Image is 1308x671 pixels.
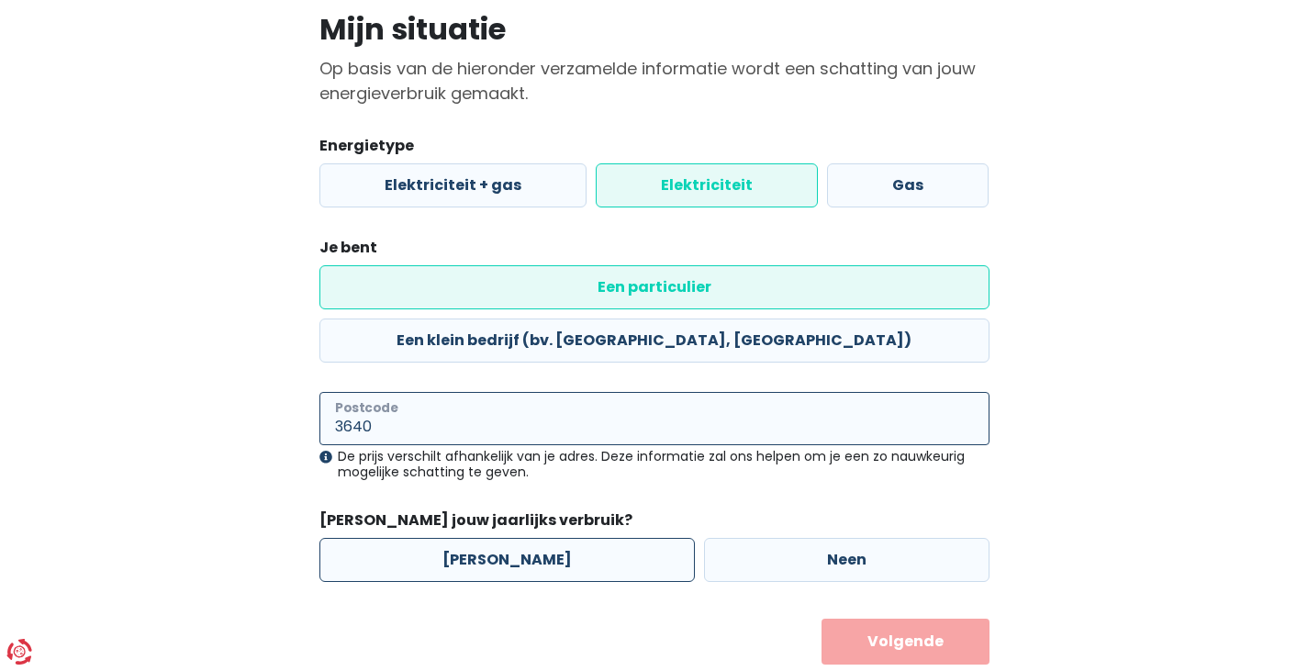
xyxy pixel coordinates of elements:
[596,163,818,207] label: Elektriciteit
[319,56,989,106] p: Op basis van de hieronder verzamelde informatie wordt een schatting van jouw energieverbruik gema...
[319,509,989,538] legend: [PERSON_NAME] jouw jaarlijks verbruik?
[319,135,989,163] legend: Energietype
[319,319,989,363] label: Een klein bedrijf (bv. [GEOGRAPHIC_DATA], [GEOGRAPHIC_DATA])
[319,163,587,207] label: Elektriciteit + gas
[319,12,989,47] h1: Mijn situatie
[319,237,989,265] legend: Je bent
[319,392,989,445] input: 1000
[704,538,989,582] label: Neen
[319,265,989,309] label: Een particulier
[822,619,989,665] button: Volgende
[319,538,695,582] label: [PERSON_NAME]
[827,163,989,207] label: Gas
[319,449,989,480] div: De prijs verschilt afhankelijk van je adres. Deze informatie zal ons helpen om je een zo nauwkeur...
